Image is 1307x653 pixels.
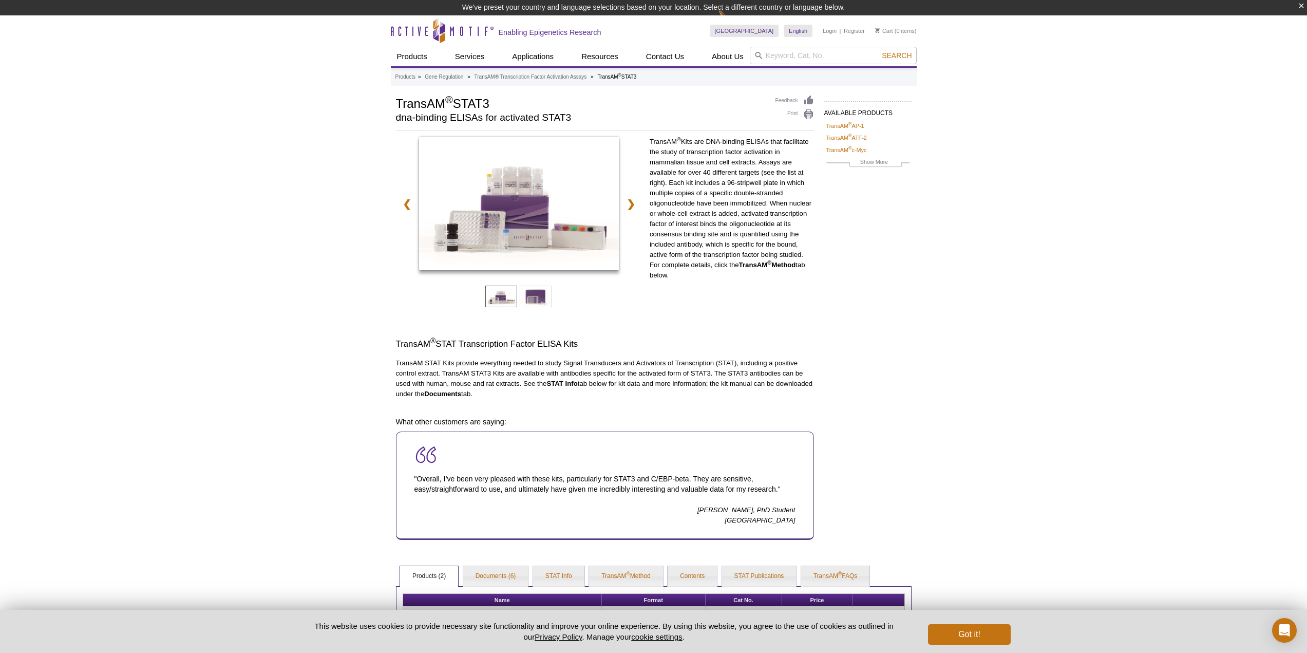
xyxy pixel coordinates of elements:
[396,95,765,110] h1: TransAM STAT3
[425,72,463,82] a: Gene Regulation
[879,51,915,60] button: Search
[826,157,910,169] a: Show More
[391,47,433,66] a: Products
[463,566,528,587] a: Documents (6)
[848,134,852,139] sup: ®
[396,358,814,399] p: TransAM STAT Kits provide everything needed to study Signal Transducers and Activators of Transcr...
[467,74,470,80] li: »
[506,47,560,66] a: Applications
[848,121,852,126] sup: ®
[419,137,619,270] img: TransAM STAT3 Kit
[396,113,765,122] h2: dna-binding ELISAs for activated STAT3
[546,380,577,387] strong: STAT Info
[602,594,706,607] th: Format
[297,621,912,642] p: This website uses cookies to provide necessary site functionality and improve your online experie...
[419,137,619,273] a: TransAM STAT3 Kit
[575,47,624,66] a: Resources
[1272,618,1297,643] div: Open Intercom Messenger
[706,47,750,66] a: About Us
[750,47,917,64] input: Keyword, Cat. No.
[602,607,706,624] td: 2 x 96 rxns
[838,571,842,576] sup: ®
[775,95,814,106] a: Feedback
[430,337,435,345] sup: ®
[620,192,642,216] a: ❯
[875,25,917,37] li: (0 items)
[403,607,602,624] td: TransAM STAT Family
[414,464,795,505] p: "Overall, I’ve been very pleased with these kits, particularly for STAT3 and C/EBP-beta. They are...
[395,72,415,82] a: Products
[875,28,880,33] img: Your Cart
[882,51,912,60] span: Search
[626,571,630,576] sup: ®
[618,72,621,78] sup: ®
[668,566,717,587] a: Contents
[710,25,779,37] a: [GEOGRAPHIC_DATA]
[826,145,867,155] a: TransAM®c-Myc
[775,109,814,120] a: Print
[591,74,594,80] li: »
[597,74,636,80] li: TransAM STAT3
[475,72,587,82] a: TransAM® Transcription Factor Activation Assays
[739,261,796,269] strong: TransAM Method
[650,137,814,281] p: TransAM Kits are DNA-binding ELISAs that facilitate the study of transcription factor activation ...
[400,566,458,587] a: Products (2)
[840,25,841,37] li: |
[403,594,602,607] th: Name
[826,121,864,130] a: TransAM®AP-1
[396,338,814,350] h3: TransAM STAT Transcription Factor ELISA Kits
[718,8,745,32] img: Change Here
[706,607,782,624] td: 42296
[801,566,870,587] a: TransAM®FAQs
[533,566,584,587] a: STAT Info
[424,390,461,398] strong: Documents
[396,417,814,426] h4: What other customers are saying:
[449,47,491,66] a: Services
[589,566,663,587] a: TransAM®Method
[928,624,1010,645] button: Got it!
[640,47,690,66] a: Contact Us
[414,505,795,526] p: [PERSON_NAME], PhD Student [GEOGRAPHIC_DATA]
[445,94,453,105] sup: ®
[677,136,681,142] sup: ®
[706,594,782,607] th: Cat No.
[499,28,601,37] h2: Enabling Epigenetics Research
[844,27,865,34] a: Register
[782,607,904,624] td: Discontinued
[396,192,418,216] a: ❮
[875,27,893,34] a: Cart
[848,145,852,151] sup: ®
[823,27,837,34] a: Login
[631,632,682,641] button: cookie settings
[784,25,812,37] a: English
[535,632,582,641] a: Privacy Policy
[826,133,867,142] a: TransAM®ATF-2
[782,594,853,607] th: Price
[418,74,421,80] li: »
[767,259,771,266] sup: ®
[722,566,797,587] a: STAT Publications
[824,101,912,120] h2: AVAILABLE PRODUCTS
